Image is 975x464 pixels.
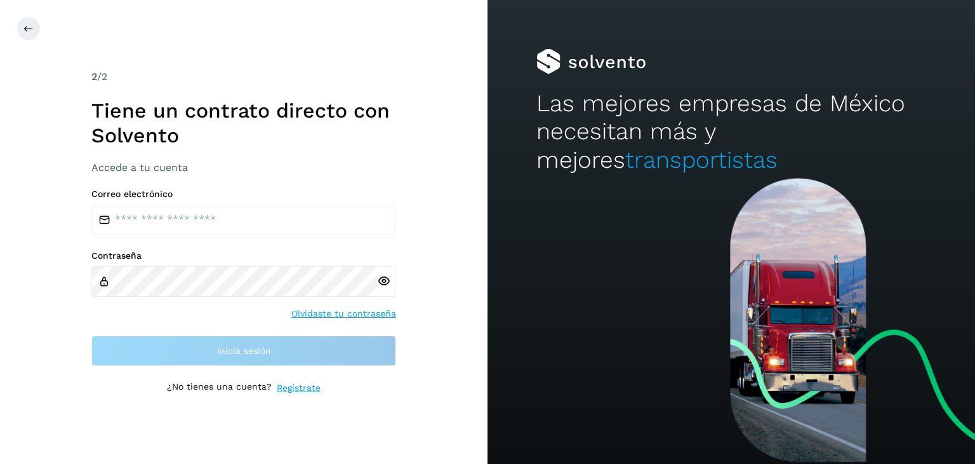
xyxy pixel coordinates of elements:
[91,250,396,261] label: Contraseña
[277,381,321,395] a: Regístrate
[91,336,396,366] button: Inicia sesión
[536,90,926,174] h2: Las mejores empresas de México necesitan más y mejores
[91,189,396,200] label: Correo electrónico
[91,161,396,174] h3: Accede a tu cuenta
[91,71,97,83] span: 2
[91,69,396,85] div: /2
[291,307,396,320] a: Olvidaste tu contraseña
[167,381,272,395] p: ¿No tienes una cuenta?
[625,146,778,174] span: transportistas
[217,346,271,355] span: Inicia sesión
[91,99,396,147] h1: Tiene un contrato directo con Solvento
